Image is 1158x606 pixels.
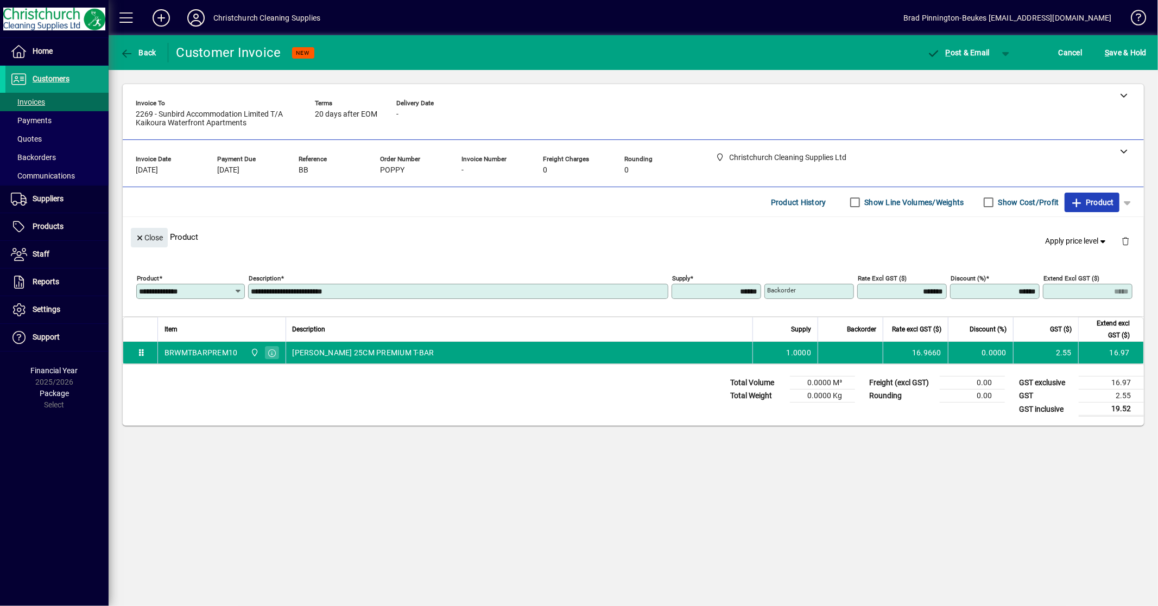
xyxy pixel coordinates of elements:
span: 0 [624,166,629,175]
span: BB [299,166,308,175]
span: Quotes [11,135,42,143]
span: 0 [543,166,547,175]
span: Package [40,389,69,398]
mat-label: Supply [672,275,690,282]
button: Product History [767,193,831,212]
td: GST inclusive [1014,403,1079,416]
span: Back [120,48,156,57]
span: GST ($) [1050,323,1072,335]
app-page-header-button: Back [109,43,168,62]
button: Post & Email [921,43,995,62]
span: Backorder [847,323,876,335]
button: Close [131,228,168,247]
span: Item [164,323,178,335]
span: Apply price level [1046,235,1109,247]
button: Back [117,43,159,62]
span: Close [135,229,163,247]
app-page-header-button: Delete [1112,236,1138,246]
td: GST [1014,390,1079,403]
td: Rounding [864,390,940,403]
span: 20 days after EOM [315,110,377,119]
label: Show Cost/Profit [996,197,1059,208]
div: Product [123,217,1144,257]
td: 16.97 [1078,342,1143,363]
mat-label: Rate excl GST ($) [858,275,907,282]
span: [DATE] [217,166,239,175]
span: Support [33,333,60,341]
td: Total Weight [725,390,790,403]
span: ost & Email [927,48,990,57]
a: Communications [5,167,109,185]
a: Staff [5,241,109,268]
mat-label: Discount (%) [951,275,986,282]
span: Product History [771,194,826,211]
a: Knowledge Base [1123,2,1144,37]
a: Backorders [5,148,109,167]
button: Save & Hold [1102,43,1149,62]
div: Customer Invoice [176,44,281,61]
td: 0.0000 Kg [790,390,855,403]
span: Cancel [1059,44,1083,61]
span: Products [33,222,64,231]
td: 0.00 [940,377,1005,390]
span: Rate excl GST ($) [892,323,941,335]
a: Settings [5,296,109,323]
span: Settings [33,305,60,314]
a: Support [5,324,109,351]
span: Staff [33,250,49,258]
td: Freight (excl GST) [864,377,940,390]
span: Financial Year [31,366,78,375]
div: Brad Pinnington-Beukes [EMAIL_ADDRESS][DOMAIN_NAME] [903,9,1112,27]
span: - [396,110,398,119]
span: Reports [33,277,59,286]
a: Home [5,38,109,65]
div: Christchurch Cleaning Supplies [213,9,320,27]
span: Communications [11,171,75,180]
div: 16.9660 [890,347,941,358]
span: Product [1070,194,1114,211]
span: Description [293,323,326,335]
span: POPPY [380,166,404,175]
button: Apply price level [1041,232,1113,251]
td: 19.52 [1079,403,1144,416]
mat-label: Product [137,275,159,282]
div: BRWMTBARPREM10 [164,347,238,358]
a: Reports [5,269,109,296]
span: - [461,166,464,175]
a: Payments [5,111,109,130]
button: Delete [1112,228,1138,254]
td: 0.0000 M³ [790,377,855,390]
td: 16.97 [1079,377,1144,390]
td: 2.55 [1079,390,1144,403]
span: Customers [33,74,69,83]
td: 0.0000 [948,342,1013,363]
mat-label: Backorder [767,286,796,294]
span: Payments [11,116,52,125]
span: ave & Hold [1105,44,1147,61]
span: Suppliers [33,194,64,203]
span: Supply [791,323,811,335]
span: S [1105,48,1109,57]
mat-label: Extend excl GST ($) [1043,275,1099,282]
span: Extend excl GST ($) [1085,317,1130,341]
td: 0.00 [940,390,1005,403]
span: 1.0000 [787,347,812,358]
span: Home [33,47,53,55]
td: GST exclusive [1014,377,1079,390]
a: Quotes [5,130,109,148]
span: Christchurch Cleaning Supplies Ltd [248,347,260,359]
td: Total Volume [725,377,790,390]
button: Add [144,8,179,28]
span: Discount (%) [970,323,1007,335]
a: Invoices [5,93,109,111]
span: Invoices [11,98,45,106]
button: Cancel [1056,43,1085,62]
button: Profile [179,8,213,28]
span: P [946,48,951,57]
span: 2269 - Sunbird Accommodation Limited T/A Kaikoura Waterfront Apartments [136,110,299,127]
span: Backorders [11,153,56,162]
td: 2.55 [1013,342,1078,363]
app-page-header-button: Close [128,232,170,242]
a: Products [5,213,109,240]
label: Show Line Volumes/Weights [863,197,964,208]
